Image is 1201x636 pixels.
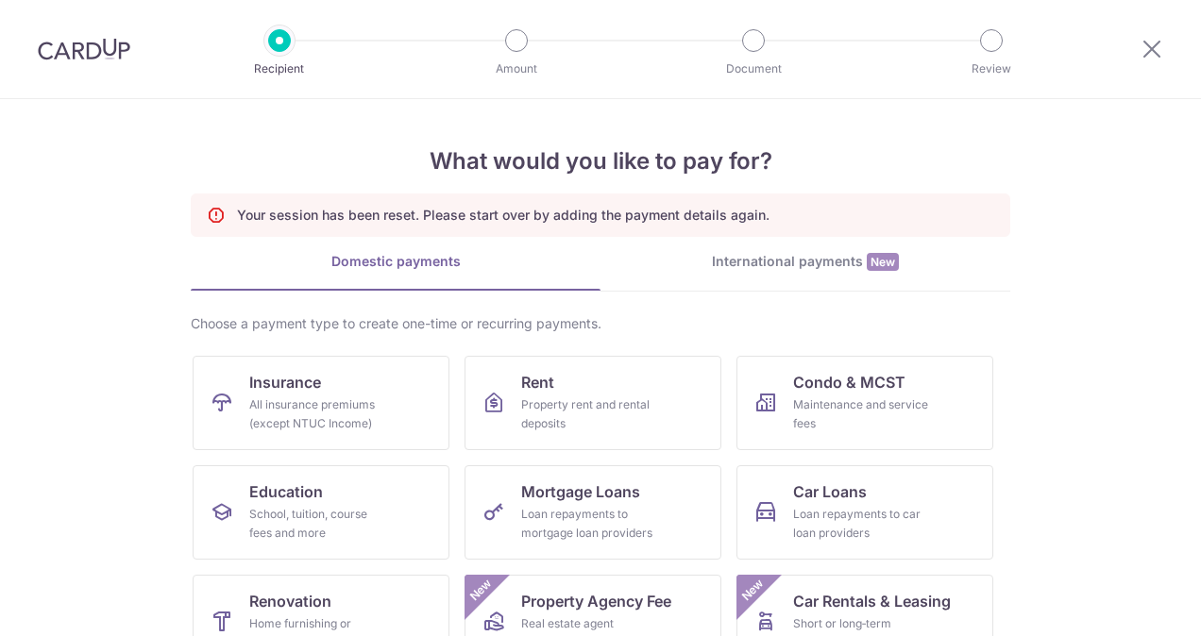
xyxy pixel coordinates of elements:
span: Education [249,480,323,503]
a: Mortgage LoansLoan repayments to mortgage loan providers [465,465,721,560]
span: Car Rentals & Leasing [793,590,951,612]
a: Condo & MCSTMaintenance and service fees [736,356,993,450]
span: Mortgage Loans [521,480,640,503]
span: New [737,575,769,606]
img: CardUp [38,38,130,60]
div: School, tuition, course fees and more [249,505,385,543]
div: Domestic payments [191,252,600,271]
p: Recipient [210,59,349,78]
span: Insurance [249,371,321,393]
div: Maintenance and service fees [793,395,929,433]
a: Car LoansLoan repayments to car loan providers [736,465,993,560]
a: EducationSchool, tuition, course fees and more [193,465,449,560]
p: Document [684,59,823,78]
span: Rent [521,371,554,393]
span: Condo & MCST [793,371,905,393]
span: New [867,253,899,271]
p: Amount [447,59,586,78]
span: New [465,575,497,606]
span: Car Loans [793,480,867,503]
h4: What would you like to pay for? [191,144,1010,178]
p: Your session has been reset. Please start over by adding the payment details again. [237,206,770,225]
a: RentProperty rent and rental deposits [465,356,721,450]
span: Renovation [249,590,331,612]
a: InsuranceAll insurance premiums (except NTUC Income) [193,356,449,450]
div: Choose a payment type to create one-time or recurring payments. [191,314,1010,333]
div: Loan repayments to car loan providers [793,505,929,543]
div: Property rent and rental deposits [521,395,657,433]
div: Loan repayments to mortgage loan providers [521,505,657,543]
div: International payments [600,252,1010,272]
span: Property Agency Fee [521,590,671,612]
div: All insurance premiums (except NTUC Income) [249,395,385,433]
p: Review [922,59,1061,78]
iframe: Opens a widget where you can find more information [1080,579,1182,627]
